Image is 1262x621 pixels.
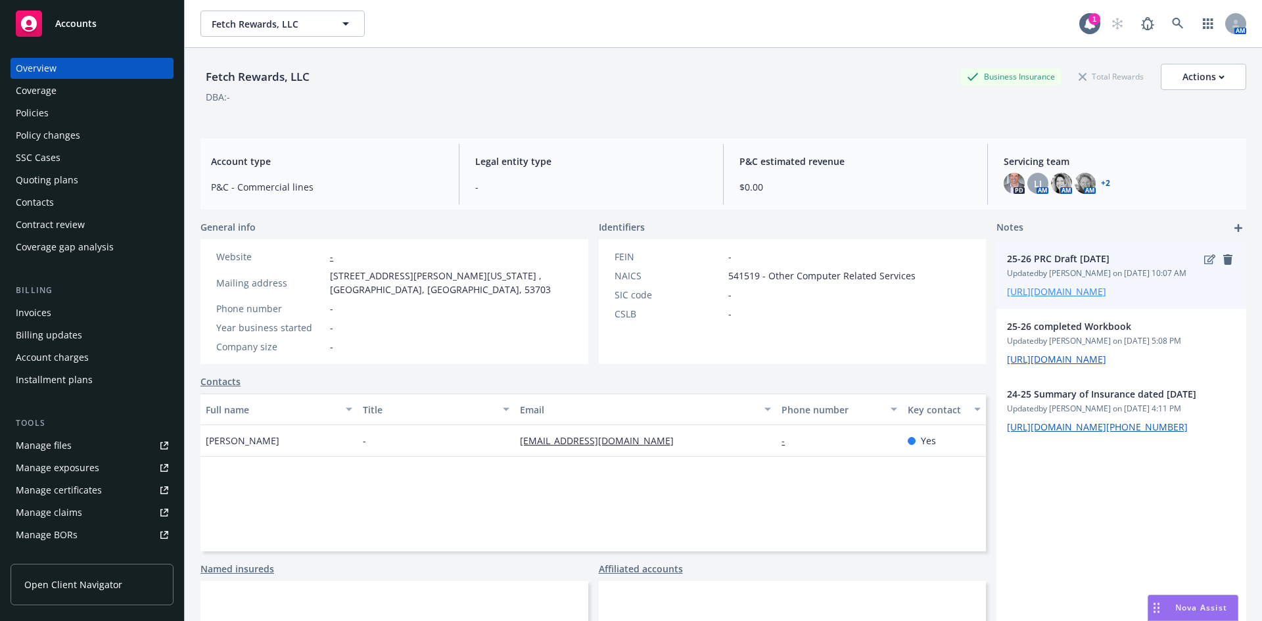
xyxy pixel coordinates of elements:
[996,241,1246,309] div: 25-26 PRC Draft [DATE]editremoveUpdatedby [PERSON_NAME] on [DATE] 10:07 AM[URL][DOMAIN_NAME]
[11,435,174,456] a: Manage files
[16,547,116,568] div: Summary of insurance
[1072,68,1150,85] div: Total Rewards
[520,434,684,447] a: [EMAIL_ADDRESS][DOMAIN_NAME]
[216,321,325,334] div: Year business started
[1034,177,1042,191] span: LI
[11,170,174,191] a: Quoting plans
[996,309,1246,377] div: 25-26 completed WorkbookUpdatedby [PERSON_NAME] on [DATE] 5:08 PM[URL][DOMAIN_NAME]
[11,480,174,501] a: Manage certificates
[330,321,333,334] span: -
[330,340,333,354] span: -
[728,288,732,302] span: -
[330,269,573,296] span: [STREET_ADDRESS][PERSON_NAME][US_STATE] , [GEOGRAPHIC_DATA], [GEOGRAPHIC_DATA], 53703
[902,394,986,425] button: Key contact
[1007,421,1188,433] a: [URL][DOMAIN_NAME][PHONE_NUMBER]
[1007,285,1106,298] a: [URL][DOMAIN_NAME]
[24,578,122,591] span: Open Client Navigator
[211,154,443,168] span: Account type
[200,394,358,425] button: Full name
[11,457,174,478] a: Manage exposures
[1004,154,1236,168] span: Servicing team
[11,214,174,235] a: Contract review
[1161,64,1246,90] button: Actions
[16,147,60,168] div: SSC Cases
[515,394,776,425] button: Email
[1007,335,1236,347] span: Updated by [PERSON_NAME] on [DATE] 5:08 PM
[1148,595,1165,620] div: Drag to move
[16,502,82,523] div: Manage claims
[211,180,443,194] span: P&C - Commercial lines
[475,180,707,194] span: -
[1165,11,1191,37] a: Search
[1104,11,1131,37] a: Start snowing
[782,434,795,447] a: -
[11,302,174,323] a: Invoices
[200,11,365,37] button: Fetch Rewards, LLC
[16,237,114,258] div: Coverage gap analysis
[475,154,707,168] span: Legal entity type
[11,524,174,545] a: Manage BORs
[11,417,174,430] div: Tools
[212,17,325,31] span: Fetch Rewards, LLC
[16,347,89,368] div: Account charges
[960,68,1062,85] div: Business Insurance
[11,347,174,368] a: Account charges
[11,80,174,101] a: Coverage
[11,103,174,124] a: Policies
[206,434,279,448] span: [PERSON_NAME]
[11,369,174,390] a: Installment plans
[11,325,174,346] a: Billing updates
[1202,252,1217,267] a: edit
[16,524,78,545] div: Manage BORs
[520,403,757,417] div: Email
[728,269,916,283] span: 541519 - Other Computer Related Services
[11,5,174,42] a: Accounts
[996,220,1023,236] span: Notes
[200,375,241,388] a: Contacts
[1007,319,1202,333] span: 25-26 completed Workbook
[1220,252,1236,267] a: remove
[739,180,971,194] span: $0.00
[11,125,174,146] a: Policy changes
[1195,11,1221,37] a: Switch app
[728,307,732,321] span: -
[11,502,174,523] a: Manage claims
[1004,173,1025,194] img: photo
[200,562,274,576] a: Named insureds
[11,147,174,168] a: SSC Cases
[216,340,325,354] div: Company size
[330,302,333,315] span: -
[330,250,333,263] a: -
[16,125,80,146] div: Policy changes
[1007,387,1202,401] span: 24-25 Summary of Insurance dated [DATE]
[16,170,78,191] div: Quoting plans
[206,90,230,104] div: DBA: -
[16,325,82,346] div: Billing updates
[1088,13,1100,25] div: 1
[776,394,902,425] button: Phone number
[599,220,645,234] span: Identifiers
[1134,11,1161,37] a: Report a Bug
[1182,64,1225,89] div: Actions
[1007,267,1236,279] span: Updated by [PERSON_NAME] on [DATE] 10:07 AM
[11,547,174,568] a: Summary of insurance
[16,457,99,478] div: Manage exposures
[363,403,495,417] div: Title
[599,562,683,576] a: Affiliated accounts
[739,154,971,168] span: P&C estimated revenue
[1007,403,1236,415] span: Updated by [PERSON_NAME] on [DATE] 4:11 PM
[615,307,723,321] div: CSLB
[11,58,174,79] a: Overview
[921,434,936,448] span: Yes
[206,403,338,417] div: Full name
[1007,252,1202,265] span: 25-26 PRC Draft [DATE]
[200,220,256,234] span: General info
[216,250,325,264] div: Website
[16,103,49,124] div: Policies
[1075,173,1096,194] img: photo
[1007,353,1106,365] a: [URL][DOMAIN_NAME]
[200,68,315,85] div: Fetch Rewards, LLC
[782,403,882,417] div: Phone number
[615,269,723,283] div: NAICS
